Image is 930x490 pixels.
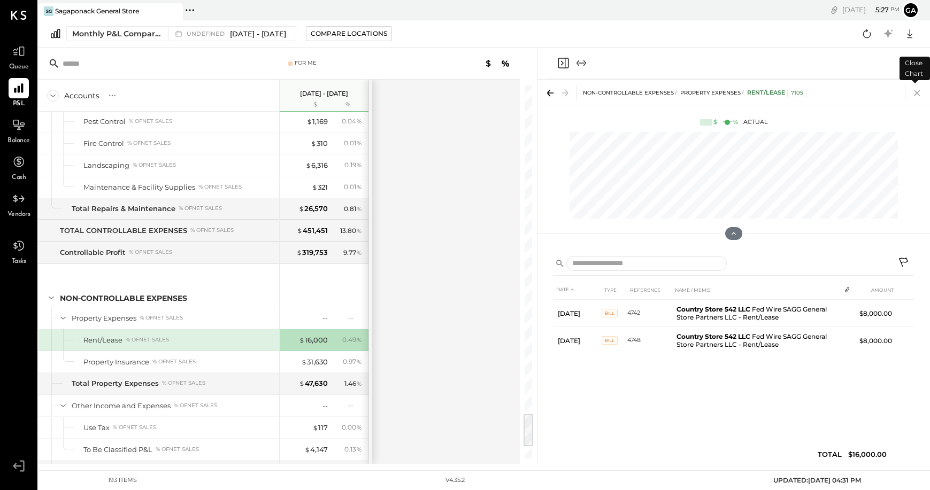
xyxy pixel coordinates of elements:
[312,182,328,192] div: 321
[554,327,602,354] td: [DATE]
[344,138,362,148] div: 0.01
[13,99,25,109] span: P&L
[179,205,222,212] div: % of NET SALES
[60,225,187,236] div: TOTAL CONTROLLABLE EXPENSES
[602,280,627,300] th: TYPE
[356,116,362,125] span: %
[356,248,362,256] span: %
[356,204,362,213] span: %
[356,423,362,431] span: %
[156,446,199,453] div: % of NET SALES
[747,89,807,97] div: Rent/Lease
[72,28,162,39] div: Monthly P&L Comparison
[773,476,861,484] span: UPDATED: [DATE] 04:31 PM
[190,227,234,234] div: % of NET SALES
[445,476,465,485] div: v 4.35.2
[174,402,217,409] div: % of NET SALES
[900,57,930,80] div: Close Chart
[855,300,896,327] td: $8,000.00
[677,332,750,340] b: Country Store 542 LLC
[83,445,152,455] div: To Be Classified P&L
[127,139,171,147] div: % of NET SALES
[1,78,37,109] a: P&L
[297,225,328,236] div: 451,451
[305,160,328,170] div: 6,316
[12,257,26,267] span: Tasks
[108,476,137,485] div: 193 items
[340,226,362,236] div: 13.80
[301,357,307,366] span: $
[356,138,362,147] span: %
[343,248,362,258] div: 9.77
[306,116,328,127] div: 1,169
[297,226,303,235] span: $
[672,327,840,354] td: Fed Wire SAGG General Store Partners LLC - Rent/Lease
[295,59,317,67] div: For Me
[342,116,362,126] div: 0.04
[312,183,318,191] span: $
[344,379,362,388] div: 1.46
[575,57,588,69] button: Expand panel (e)
[344,182,362,192] div: 0.01
[348,401,362,410] div: --
[298,204,304,213] span: $
[299,335,328,345] div: 16,000
[322,401,328,411] div: --
[311,29,387,38] div: Compare Locations
[129,248,172,256] div: % of NET SALES
[344,160,362,170] div: 0.19
[787,89,807,97] div: 7105
[44,6,53,16] div: SG
[152,358,196,365] div: % of NET SALES
[72,401,171,411] div: Other Income and Expenses
[230,29,286,39] span: [DATE] - [DATE]
[83,160,129,170] div: Landscaping
[311,138,328,149] div: 310
[140,314,183,322] div: % of NET SALES
[129,118,172,125] div: % of NET SALES
[83,335,122,345] div: Rent/Lease
[83,116,126,127] div: Pest Control
[1,115,37,146] a: Balance
[304,445,310,454] span: $
[55,6,139,15] div: Sagaponack General Store
[677,305,750,313] b: Country Store 542 LLC
[72,378,159,388] div: Total Property Expenses
[829,4,840,15] div: copy link
[304,445,328,455] div: 4,147
[300,90,348,97] p: [DATE] - [DATE]
[312,423,318,432] span: $
[356,182,362,191] span: %
[1,236,37,267] a: Tasks
[902,2,919,19] button: ga
[725,227,742,240] button: Hide Chart
[83,182,195,192] div: Maintenance & Facility Supplies
[322,313,328,323] div: --
[1,152,37,183] a: Cash
[311,139,317,147] span: $
[356,335,362,344] span: %
[343,357,362,367] div: 0.97
[299,379,305,387] span: $
[342,335,362,345] div: 0.49
[83,138,124,149] div: Fire Control
[672,280,840,300] th: NAME / MEMO
[348,313,362,322] div: --
[7,136,30,146] span: Balance
[113,424,156,431] div: % of NET SALES
[602,309,618,317] span: BILL
[305,161,311,169] span: $
[306,117,312,126] span: $
[554,280,602,300] th: DATE
[162,379,205,387] div: % of NET SALES
[60,247,126,258] div: Controllable Profit
[72,313,136,323] div: Property Expenses
[342,423,362,432] div: 0.00
[66,26,296,41] button: Monthly P&L Comparison undefined[DATE] - [DATE]
[312,423,328,433] div: 117
[12,173,26,183] span: Cash
[344,204,362,214] div: 0.81
[344,445,362,454] div: 0.13
[83,423,110,433] div: Use Tax
[296,248,302,256] span: $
